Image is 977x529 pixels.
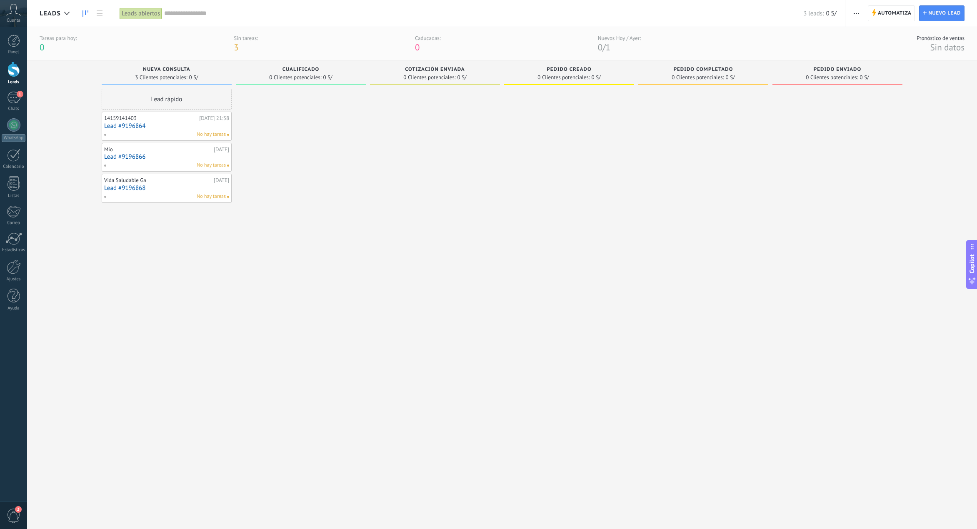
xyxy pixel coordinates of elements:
span: Automatiza [878,6,912,21]
span: 3 Clientes potenciales: [135,75,187,80]
span: Cualificado [282,67,320,72]
span: Sin datos [930,42,965,53]
span: Cotización enviada [405,67,465,72]
div: WhatsApp [2,134,25,142]
span: No hay tareas [197,193,226,200]
div: [DATE] [214,177,229,184]
div: Lead rápido [102,89,232,110]
span: Pedido completado [674,67,733,72]
span: No hay tareas [197,131,226,138]
span: 0 Clientes potenciales: [806,75,858,80]
span: 0 Clientes potenciales: [672,75,724,80]
span: 0 S/ [726,75,735,80]
div: Caducadas: [415,35,441,42]
a: Leads [78,5,92,22]
div: [DATE] [214,146,229,153]
span: 0 Clientes potenciales: [403,75,455,80]
span: 1 [606,42,610,53]
div: Listas [2,193,26,199]
span: 0 [598,42,602,53]
span: No hay nada asignado [227,196,229,198]
div: Tareas para hoy: [40,35,77,42]
div: [DATE] 21:38 [199,115,229,122]
span: 0 S/ [457,75,467,80]
a: Lead #9196868 [104,185,229,192]
div: Pronóstico de ventas [917,35,965,42]
a: Lista [92,5,107,22]
span: Leads [40,10,61,17]
div: Ayuda [2,306,26,311]
button: Más [850,5,862,21]
span: No hay nada asignado [227,165,229,167]
div: 14159141403 [104,115,197,122]
div: Cualificado [240,67,362,74]
span: 3 [234,42,238,53]
div: Pedido completado [642,67,764,74]
div: Mio [104,146,212,153]
span: / [602,42,605,53]
span: 3 leads: [803,10,824,17]
div: Correo [2,220,26,226]
span: 1 [17,91,23,97]
span: No hay nada asignado [227,134,229,136]
span: 0 Clientes potenciales: [269,75,321,80]
div: Pedido enviado [777,67,898,74]
span: 0 S/ [323,75,332,80]
span: 0 S/ [826,10,836,17]
span: 0 S/ [592,75,601,80]
div: Estadísticas [2,247,26,253]
div: Ajustes [2,277,26,282]
div: Panel [2,50,26,55]
div: Vida Saludable Ga [104,177,212,184]
div: Cotización enviada [374,67,496,74]
span: No hay tareas [197,162,226,169]
div: Nuevos Hoy / Ayer: [598,35,641,42]
span: Cuenta [7,18,20,23]
span: 2 [15,506,22,513]
div: Sin tareas: [234,35,258,42]
div: Chats [2,106,26,112]
span: 0 [40,42,44,53]
span: 0 [415,42,420,53]
a: Lead #9196866 [104,153,229,160]
div: Nueva consulta [106,67,227,74]
div: Leads [2,80,26,85]
div: Leads abiertos [120,7,162,20]
div: Calendario [2,164,26,170]
span: Copilot [968,255,976,274]
span: 0 S/ [860,75,869,80]
a: Lead #9196864 [104,122,229,130]
span: 0 S/ [189,75,198,80]
span: Pedido creado [547,67,591,72]
span: Nuevo lead [928,6,961,21]
div: Pedido creado [508,67,630,74]
span: Pedido enviado [814,67,862,72]
a: Automatiza [868,5,915,21]
span: 0 Clientes potenciales: [537,75,590,80]
span: Nueva consulta [143,67,190,72]
a: Nuevo lead [919,5,965,21]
